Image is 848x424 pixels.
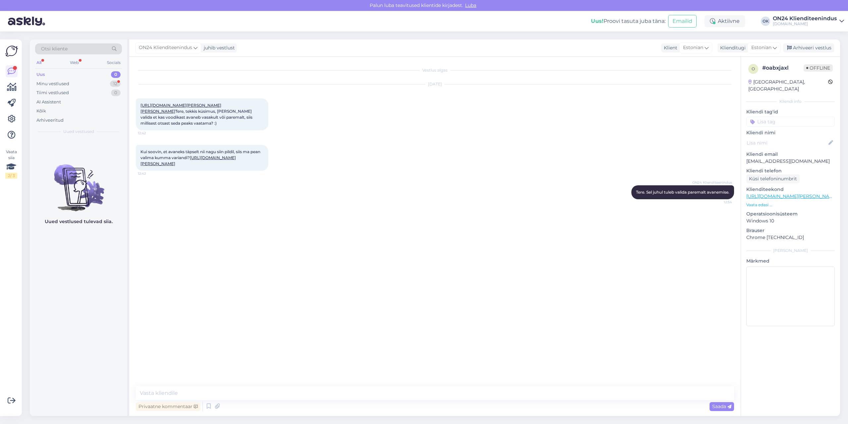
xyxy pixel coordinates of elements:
[36,99,61,105] div: AI Assistent
[138,131,163,136] span: 12:42
[35,58,43,67] div: All
[45,218,113,225] p: Uued vestlused tulevad siia.
[591,17,665,25] div: Proovi tasuta juba täna:
[746,186,835,193] p: Klienditeekond
[746,158,835,165] p: [EMAIL_ADDRESS][DOMAIN_NAME]
[746,108,835,115] p: Kliendi tag'id
[746,167,835,174] p: Kliendi telefon
[636,190,729,195] span: Tere. Sel juhul tuleb valida paremalt avanemise.
[5,45,18,57] img: Askly Logo
[746,98,835,104] div: Kliendi info
[36,90,69,96] div: Tiimi vestlused
[773,21,837,27] div: [DOMAIN_NAME]
[201,44,235,51] div: juhib vestlust
[762,64,804,72] div: # oabxjaxl
[746,193,838,199] a: [URL][DOMAIN_NAME][PERSON_NAME]
[783,43,834,52] div: Arhiveeri vestlus
[746,174,800,183] div: Küsi telefoninumbrit
[463,2,478,8] span: Luba
[136,81,734,87] div: [DATE]
[591,18,604,24] b: Uus!
[746,151,835,158] p: Kliendi email
[746,248,835,254] div: [PERSON_NAME]
[63,129,94,135] span: Uued vestlused
[661,44,677,51] div: Klient
[106,58,122,67] div: Socials
[36,81,69,87] div: Minu vestlused
[36,117,64,124] div: Arhiveeritud
[140,103,221,114] a: [URL][DOMAIN_NAME][PERSON_NAME][PERSON_NAME]
[111,90,121,96] div: 0
[69,58,80,67] div: Web
[692,180,732,185] span: ON24 Klienditeenindus
[751,44,771,51] span: Estonian
[804,64,833,72] span: Offline
[110,81,121,87] div: 12
[140,103,253,126] span: Tere, tekkis küsimus, [PERSON_NAME] valida et kas voodikast avaneb vasakult või paremalt, siis mi...
[139,44,192,51] span: ON24 Klienditeenindus
[712,403,731,409] span: Saada
[761,17,770,26] div: OK
[36,108,46,114] div: Kõik
[111,71,121,78] div: 0
[683,44,703,51] span: Estonian
[140,149,261,166] span: Kui soovin, et avaneks täpselt nii nagu siin pildil, siis ma pean valima kumma variandi?
[36,71,45,78] div: Uus
[752,66,755,71] span: o
[746,258,835,265] p: Märkmed
[773,16,837,21] div: ON24 Klienditeenindus
[136,402,200,411] div: Privaatne kommentaar
[41,45,68,52] span: Otsi kliente
[746,211,835,217] p: Operatsioonisüsteem
[747,139,827,147] input: Lisa nimi
[746,217,835,224] p: Windows 10
[705,15,745,27] div: Aktiivne
[707,200,732,205] span: 12:54
[717,44,746,51] div: Klienditugi
[773,16,844,27] a: ON24 Klienditeenindus[DOMAIN_NAME]
[138,171,163,176] span: 12:42
[746,227,835,234] p: Brauser
[5,149,17,179] div: Vaata siia
[668,15,697,28] button: Emailid
[136,67,734,73] div: Vestlus algas
[746,129,835,136] p: Kliendi nimi
[746,234,835,241] p: Chrome [TECHNICAL_ID]
[5,173,17,179] div: 2 / 3
[746,117,835,127] input: Lisa tag
[748,79,828,92] div: [GEOGRAPHIC_DATA], [GEOGRAPHIC_DATA]
[746,202,835,208] p: Vaata edasi ...
[30,152,127,212] img: No chats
